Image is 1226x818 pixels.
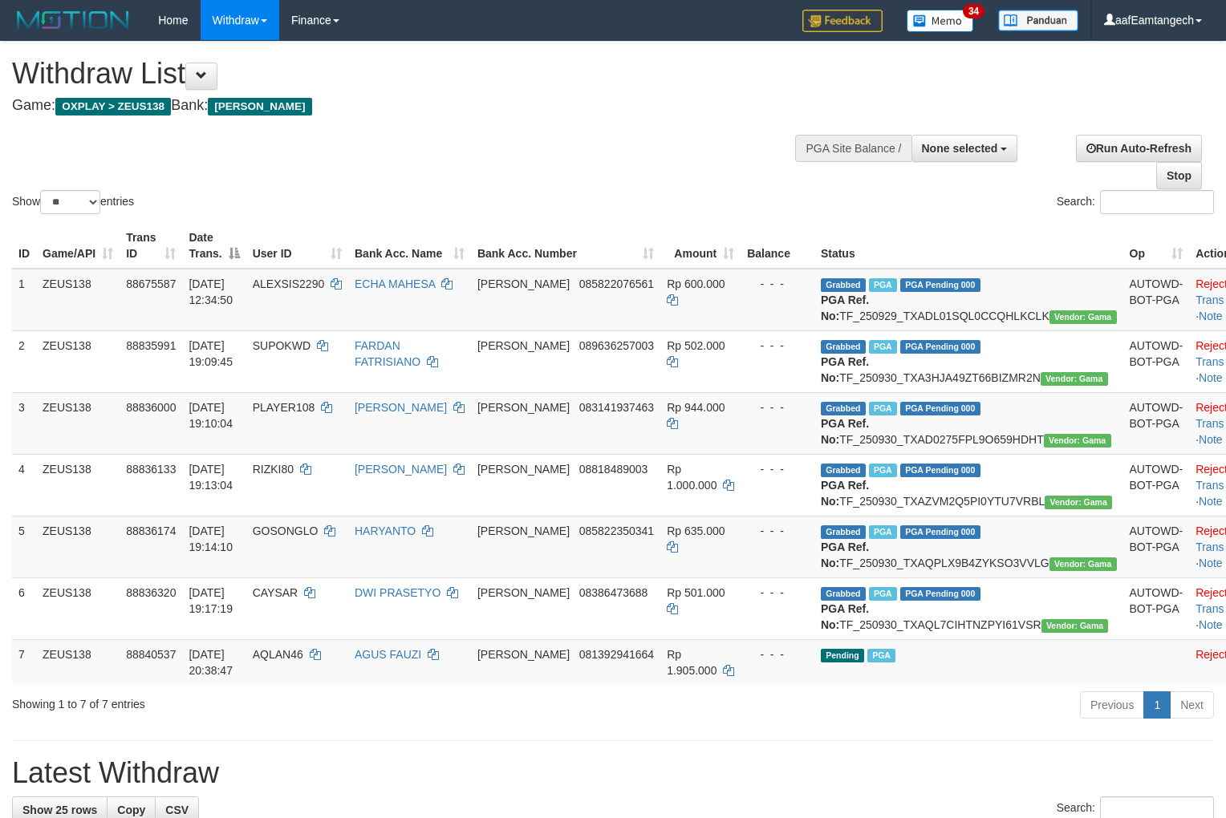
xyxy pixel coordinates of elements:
[1170,691,1214,719] a: Next
[1076,135,1202,162] a: Run Auto-Refresh
[189,463,233,492] span: [DATE] 19:13:04
[1156,162,1202,189] a: Stop
[867,649,895,662] span: Marked by aafnoeunsreypich
[12,454,36,516] td: 4
[747,523,808,539] div: - - -
[821,402,866,415] span: Grabbed
[12,757,1214,789] h1: Latest Withdraw
[900,464,980,477] span: PGA Pending
[189,339,233,368] span: [DATE] 19:09:45
[869,587,897,601] span: Marked by aafpengsreynich
[667,524,725,537] span: Rp 635.000
[189,586,233,615] span: [DATE] 19:17:19
[998,10,1078,31] img: panduan.png
[579,648,654,661] span: Copy 081392941664 to clipboard
[40,190,100,214] select: Showentries
[667,463,717,492] span: Rp 1.000.000
[120,223,182,269] th: Trans ID: activate to sort column ascending
[821,649,864,662] span: Pending
[747,646,808,662] div: - - -
[1123,392,1190,454] td: AUTOWD-BOT-PGA
[126,277,176,290] span: 88675587
[1123,454,1190,516] td: AUTOWD-BOT-PGA
[12,392,36,454] td: 3
[189,401,233,430] span: [DATE] 19:10:04
[471,223,660,269] th: Bank Acc. Number: activate to sort column ascending
[12,58,802,90] h1: Withdraw List
[579,401,654,414] span: Copy 083141937463 to clipboard
[869,278,897,292] span: Marked by aafpengsreynich
[126,401,176,414] span: 88836000
[1049,310,1117,324] span: Vendor URL: https://trx31.1velocity.biz
[253,401,315,414] span: PLAYER108
[963,4,984,18] span: 34
[477,524,570,537] span: [PERSON_NAME]
[355,463,447,476] a: [PERSON_NAME]
[165,804,189,816] span: CSV
[1049,557,1117,571] span: Vendor URL: https://trx31.1velocity.biz
[1045,496,1112,509] span: Vendor URL: https://trx31.1velocity.biz
[253,586,298,599] span: CAYSAR
[869,464,897,477] span: Marked by aafpengsreynich
[36,454,120,516] td: ZEUS138
[253,648,303,661] span: AQLAN46
[189,648,233,677] span: [DATE] 20:38:47
[1123,577,1190,639] td: AUTOWD-BOT-PGA
[1044,434,1111,447] span: Vendor URL: https://trx31.1velocity.biz
[1199,618,1223,631] a: Note
[1080,691,1144,719] a: Previous
[1143,691,1171,719] a: 1
[117,804,145,816] span: Copy
[1100,190,1214,214] input: Search:
[355,277,435,290] a: ECHA MAHESA
[477,277,570,290] span: [PERSON_NAME]
[253,463,294,476] span: RIZKI80
[12,8,134,32] img: MOTION_logo.png
[36,223,120,269] th: Game/API: activate to sort column ascending
[579,277,654,290] span: Copy 085822076561 to clipboard
[355,648,421,661] a: AGUS FAUZI
[900,402,980,415] span: PGA Pending
[36,392,120,454] td: ZEUS138
[747,461,808,477] div: - - -
[12,223,36,269] th: ID
[182,223,246,269] th: Date Trans.: activate to sort column descending
[1123,330,1190,392] td: AUTOWD-BOT-PGA
[821,464,866,477] span: Grabbed
[747,399,808,415] div: - - -
[900,340,980,354] span: PGA Pending
[579,339,654,352] span: Copy 089636257003 to clipboard
[189,524,233,553] span: [DATE] 19:14:10
[36,639,120,685] td: ZEUS138
[579,463,648,476] span: Copy 08818489003 to clipboard
[1199,495,1223,508] a: Note
[36,269,120,331] td: ZEUS138
[821,541,869,569] b: PGA Ref. No:
[667,586,725,599] span: Rp 501.000
[1199,433,1223,446] a: Note
[747,338,808,354] div: - - -
[579,524,654,537] span: Copy 085822350341 to clipboard
[55,98,171,115] span: OXPLAY > ZEUS138
[911,135,1018,162] button: None selected
[126,463,176,476] span: 88836133
[36,516,120,577] td: ZEUS138
[1057,190,1214,214] label: Search:
[900,278,980,292] span: PGA Pending
[348,223,471,269] th: Bank Acc. Name: activate to sort column ascending
[189,277,233,306] span: [DATE] 12:34:50
[1123,516,1190,577] td: AUTOWD-BOT-PGA
[253,524,319,537] span: GOSONGLO
[253,277,325,290] span: ALEXSIS2290
[821,278,866,292] span: Grabbed
[869,525,897,539] span: Marked by aafpengsreynich
[814,269,1123,331] td: TF_250929_TXADL01SQL0CCQHLKCLK
[126,339,176,352] span: 88835991
[814,516,1123,577] td: TF_250930_TXAQPLX9B4ZYKSO3VVLG
[795,135,911,162] div: PGA Site Balance /
[477,586,570,599] span: [PERSON_NAME]
[12,190,134,214] label: Show entries
[1041,619,1109,633] span: Vendor URL: https://trx31.1velocity.biz
[821,525,866,539] span: Grabbed
[814,330,1123,392] td: TF_250930_TXA3HJA49ZT66BIZMR2N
